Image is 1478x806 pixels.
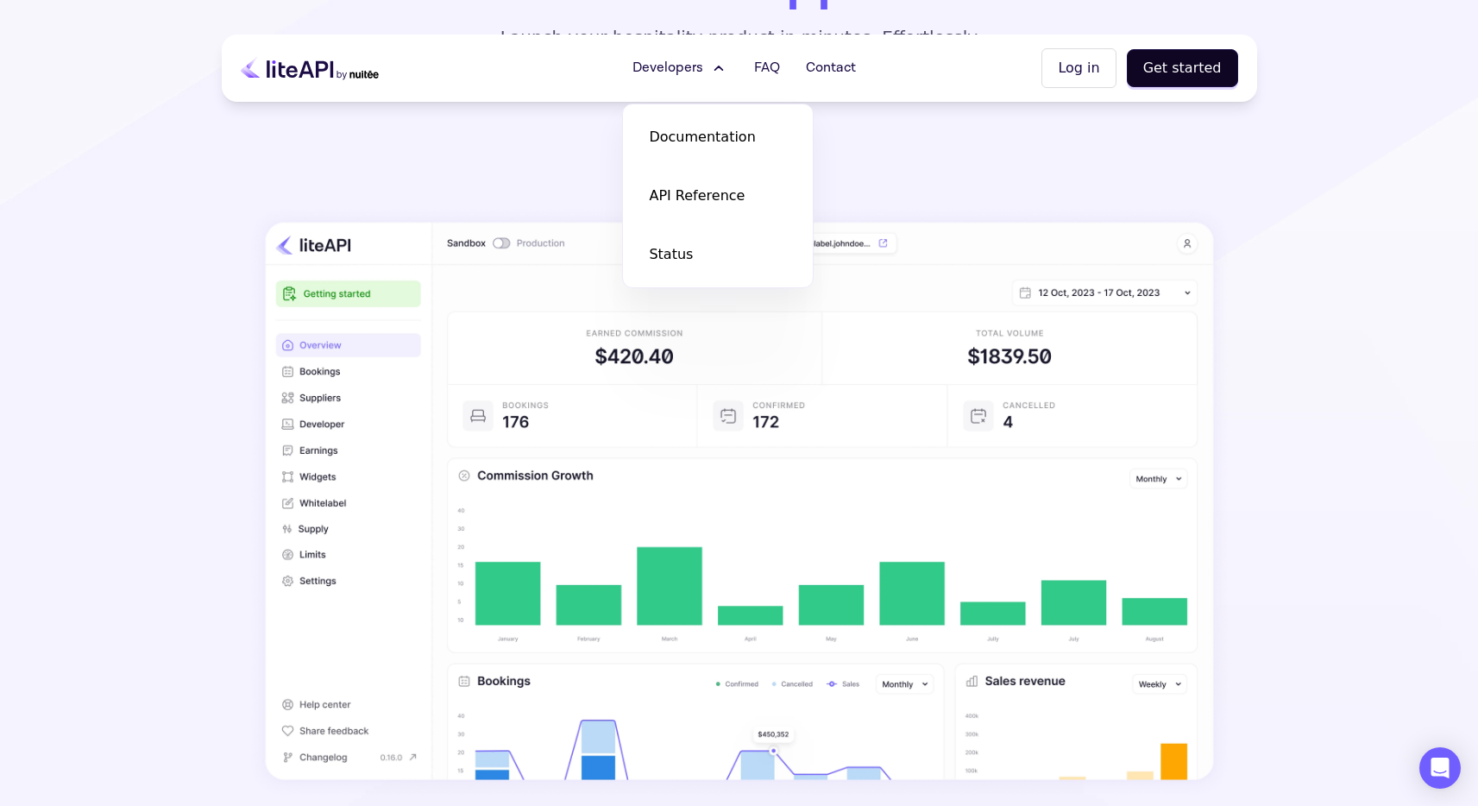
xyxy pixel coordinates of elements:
[632,230,804,279] a: Status
[1041,48,1116,88] button: Log in
[632,58,703,79] span: Developers
[754,58,780,79] span: FAQ
[796,51,866,85] a: Contact
[1419,747,1461,789] div: Open Intercom Messenger
[481,24,998,102] p: Launch your hospitality product in minutes. Effortlessly monetize by selling accommodations at ov...
[622,51,739,85] button: Developers
[806,58,856,79] span: Contact
[1127,49,1238,87] button: Get started
[632,113,804,161] a: Documentation
[649,244,693,265] span: Status
[649,186,745,206] span: API Reference
[744,51,790,85] a: FAQ
[632,172,804,220] a: API Reference
[249,207,1230,797] img: dashboard illustration
[649,127,755,148] span: Documentation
